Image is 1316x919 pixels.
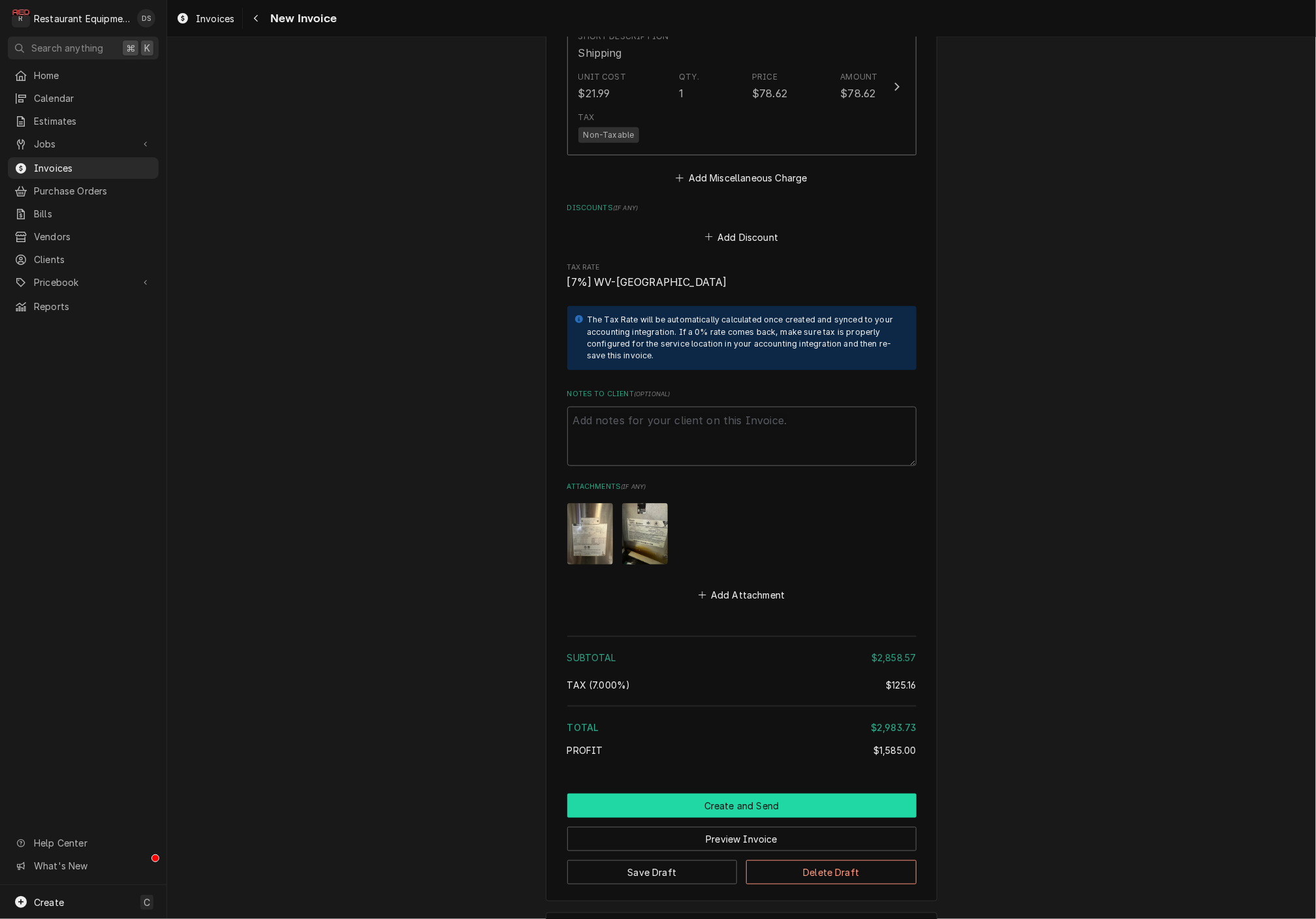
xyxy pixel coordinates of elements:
[578,86,610,101] div: $21.99
[567,18,916,156] button: Update Line Item
[622,503,668,564] img: POQeSrO8RMOTJX0nxABf
[696,585,787,604] button: Add Attachment
[621,483,646,490] span: ( if any )
[8,37,159,59] button: Search anything⌘K
[34,300,152,313] span: Reports
[873,745,916,756] span: $1,585.00
[126,41,135,55] span: ⌘
[196,12,234,25] span: Invoices
[8,855,159,877] a: Go to What's New
[34,859,151,873] span: What's New
[34,184,152,198] span: Purchase Orders
[613,204,638,211] span: ( if any )
[8,226,159,247] a: Vendors
[8,87,159,109] a: Calendar
[34,275,133,289] span: Pricebook
[34,91,152,105] span: Calendar
[12,9,30,27] div: Restaurant Equipment Diagnostics's Avatar
[567,262,916,290] div: Tax Rate
[567,794,916,818] button: Create and Send
[578,112,594,123] div: Tax
[634,390,670,397] span: ( optional )
[8,249,159,270] a: Clients
[245,8,266,29] button: Navigate back
[12,9,30,27] div: R
[567,503,613,564] img: QWiEoy7JT1iSeBXpP4Bs
[567,721,916,734] div: Total
[34,253,152,266] span: Clients
[567,678,916,692] div: Tax
[567,275,916,290] span: Tax Rate
[8,180,159,202] a: Purchase Orders
[34,161,152,175] span: Invoices
[871,721,916,734] div: $2,983.73
[567,652,616,663] span: Subtotal
[34,207,152,221] span: Bills
[567,651,916,664] div: Subtotal
[8,296,159,317] a: Reports
[567,794,916,884] div: Button Group
[567,794,916,818] div: Button Group Row
[567,389,916,399] label: Notes to Client
[841,71,878,83] div: Amount
[567,203,916,213] label: Discounts
[8,133,159,155] a: Go to Jobs
[702,228,780,246] button: Add Discount
[567,818,916,851] div: Button Group Row
[567,827,916,851] button: Preview Invoice
[567,389,916,466] div: Notes to Client
[752,86,787,101] div: $78.62
[567,276,727,288] span: [7%] WV-[GEOGRAPHIC_DATA]
[674,169,809,187] button: Add Miscellaneous Charge
[34,137,133,151] span: Jobs
[144,41,150,55] span: K
[34,114,152,128] span: Estimates
[34,12,130,25] div: Restaurant Equipment Diagnostics
[31,41,103,55] span: Search anything
[567,631,916,766] div: Amount Summary
[8,157,159,179] a: Invoices
[8,203,159,225] a: Bills
[679,71,699,83] div: Qty.
[8,832,159,854] a: Go to Help Center
[567,745,603,756] span: Profit
[137,9,155,27] div: Derek Stewart's Avatar
[578,45,622,61] div: Shipping
[266,10,337,27] span: New Invoice
[567,482,916,492] label: Attachments
[567,851,916,884] div: Button Group Row
[578,71,626,83] div: Unit Cost
[567,860,738,884] button: Save Draft
[886,678,916,692] div: $125.16
[567,722,599,733] span: Total
[679,86,683,101] div: 1
[746,860,916,884] button: Delete Draft
[34,230,152,243] span: Vendors
[567,679,631,691] span: [6%] West Virginia State [1%] West Virginia, Parkersburg City
[34,69,152,82] span: Home
[144,896,150,909] span: C
[871,651,916,664] div: $2,858.57
[567,262,916,273] span: Tax Rate
[841,86,876,101] div: $78.62
[567,743,916,757] div: Profit
[567,203,916,246] div: Discounts
[34,836,151,850] span: Help Center
[567,482,916,604] div: Attachments
[8,272,159,293] a: Go to Pricebook
[137,9,155,27] div: DS
[171,8,240,29] a: Invoices
[34,897,64,908] span: Create
[8,65,159,86] a: Home
[752,71,777,83] div: Price
[578,127,640,143] span: Non-Taxable
[8,110,159,132] a: Estimates
[587,314,903,362] div: The Tax Rate will be automatically calculated once created and synced to your accounting integrat...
